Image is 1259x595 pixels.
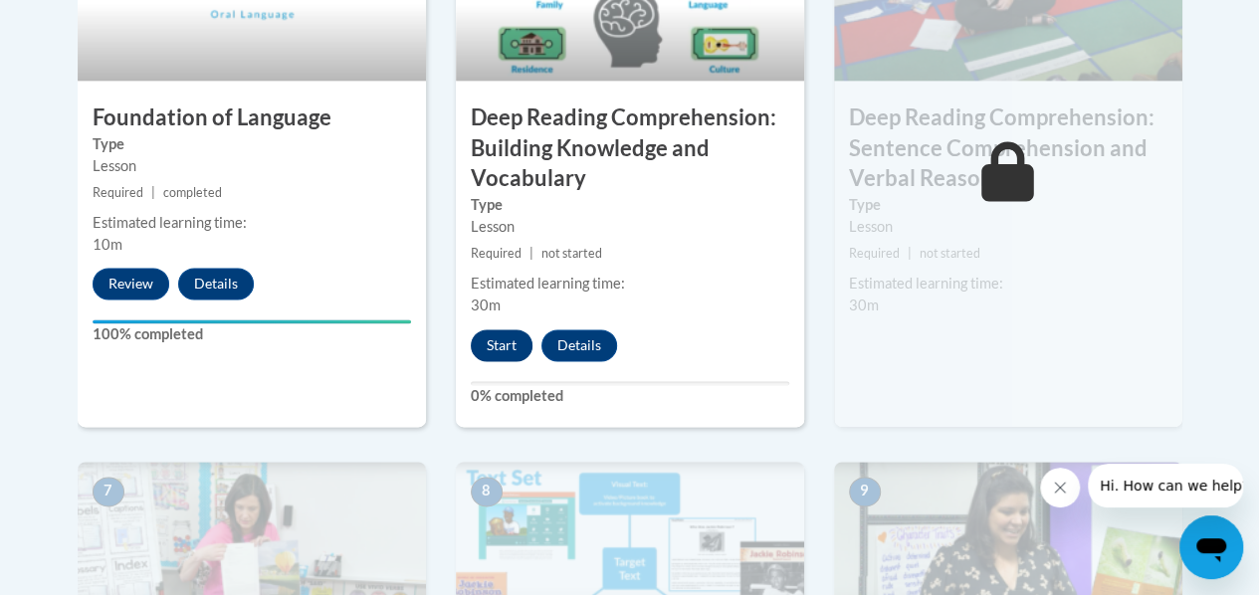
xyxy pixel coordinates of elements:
div: Estimated learning time: [471,273,789,295]
iframe: Message from company [1088,464,1243,507]
span: | [908,246,912,261]
span: | [529,246,533,261]
span: 7 [93,477,124,506]
div: Lesson [93,155,411,177]
span: 10m [93,236,122,253]
span: completed [163,185,222,200]
label: 0% completed [471,385,789,407]
h3: Deep Reading Comprehension: Sentence Comprehension and Verbal Reasoning [834,102,1182,194]
span: Required [471,246,522,261]
label: Type [471,194,789,216]
span: not started [920,246,980,261]
span: not started [541,246,602,261]
span: 9 [849,477,881,506]
button: Start [471,329,532,361]
span: 8 [471,477,503,506]
div: Your progress [93,319,411,323]
div: Estimated learning time: [849,273,1167,295]
label: Type [849,194,1167,216]
div: Estimated learning time: [93,212,411,234]
div: Lesson [471,216,789,238]
iframe: Close message [1040,468,1080,507]
span: Required [849,246,900,261]
iframe: Button to launch messaging window [1179,515,1243,579]
label: Type [93,133,411,155]
h3: Deep Reading Comprehension: Building Knowledge and Vocabulary [456,102,804,194]
label: 100% completed [93,323,411,345]
button: Review [93,268,169,299]
span: 30m [849,297,879,313]
span: Required [93,185,143,200]
button: Details [178,268,254,299]
span: Hi. How can we help? [12,14,161,30]
button: Details [541,329,617,361]
span: 30m [471,297,501,313]
h3: Foundation of Language [78,102,426,133]
div: Lesson [849,216,1167,238]
span: | [151,185,155,200]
